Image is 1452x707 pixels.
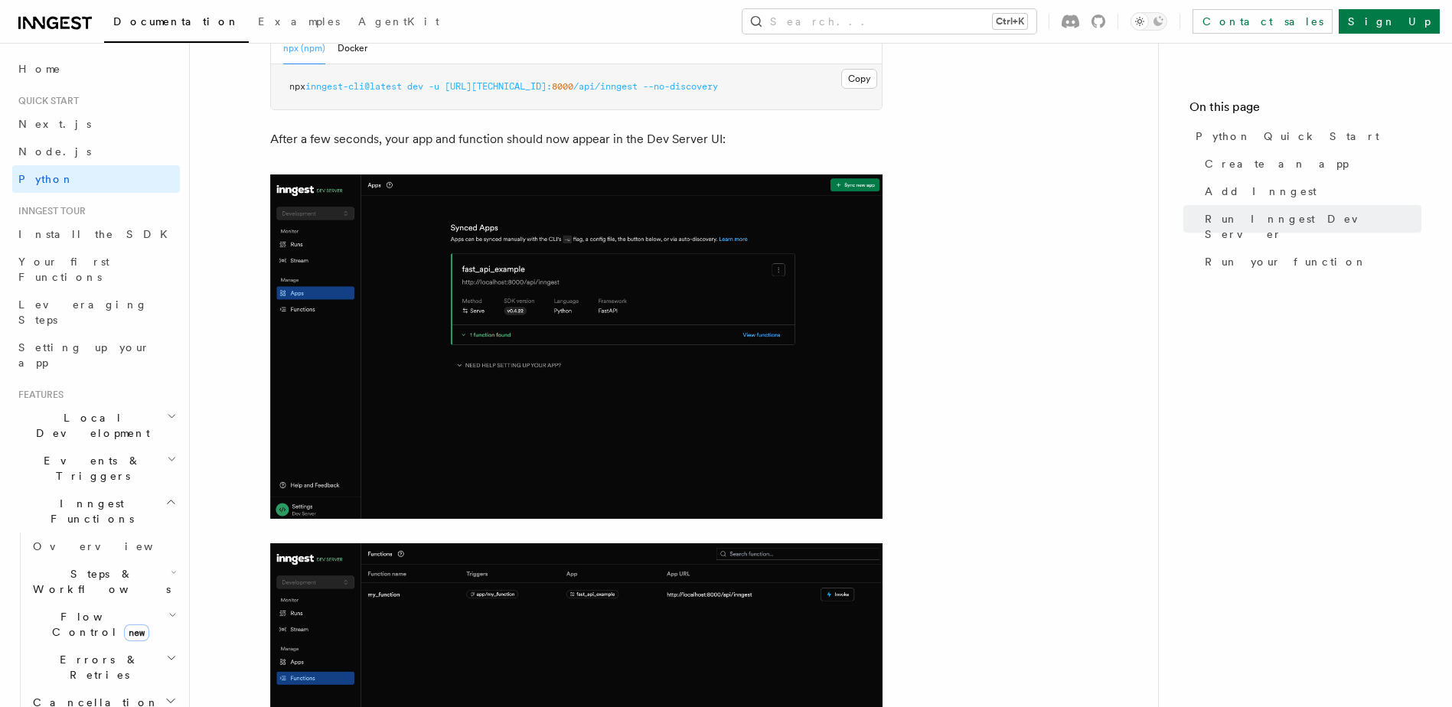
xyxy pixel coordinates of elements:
a: Next.js [12,110,180,138]
a: Create an app [1199,150,1421,178]
a: Documentation [104,5,249,43]
span: Create an app [1205,156,1349,171]
button: Inngest Functions [12,490,180,533]
a: Leveraging Steps [12,291,180,334]
a: Sign Up [1339,9,1440,34]
span: Steps & Workflows [27,566,171,597]
span: Flow Control [27,609,168,640]
span: Run Inngest Dev Server [1205,211,1421,242]
span: inngest-cli@latest [305,81,402,92]
span: Run your function [1205,254,1367,269]
a: Examples [249,5,349,41]
span: AgentKit [358,15,439,28]
button: Steps & Workflows [27,560,180,603]
span: --no-discovery [643,81,718,92]
button: Errors & Retries [27,646,180,689]
span: Your first Functions [18,256,109,283]
span: Inngest tour [12,205,86,217]
span: npx [289,81,305,92]
button: Events & Triggers [12,447,180,490]
button: Toggle dark mode [1131,12,1167,31]
span: [URL][TECHNICAL_ID]: [445,81,552,92]
span: dev [407,81,423,92]
a: Home [12,55,180,83]
p: After a few seconds, your app and function should now appear in the Dev Server UI: [270,129,883,150]
a: Run your function [1199,248,1421,275]
button: Copy [841,69,877,89]
span: Examples [258,15,340,28]
h4: On this page [1189,98,1421,122]
a: Overview [27,533,180,560]
a: Node.js [12,138,180,165]
span: Next.js [18,118,91,130]
span: Errors & Retries [27,652,166,683]
span: 8000 [552,81,573,92]
a: Setting up your app [12,334,180,376]
span: new [124,624,149,641]
a: Install the SDK [12,220,180,248]
span: -u [429,81,439,92]
span: Inngest Functions [12,496,165,526]
span: Install the SDK [18,228,177,240]
a: AgentKit [349,5,449,41]
button: Flow Controlnew [27,603,180,646]
a: Python Quick Start [1189,122,1421,150]
button: Local Development [12,404,180,447]
span: Home [18,61,61,77]
button: npx (npm) [283,33,325,64]
span: Setting up your app [18,341,150,369]
span: /api/inngest [573,81,638,92]
span: Documentation [113,15,240,28]
span: Local Development [12,410,167,441]
a: Run Inngest Dev Server [1199,205,1421,248]
a: Python [12,165,180,193]
span: Features [12,389,64,401]
span: Quick start [12,95,79,107]
button: Docker [338,33,367,64]
span: Add Inngest [1205,184,1317,199]
img: quick-start-app.png [270,174,883,519]
span: Events & Triggers [12,453,167,484]
a: Add Inngest [1199,178,1421,205]
span: Leveraging Steps [18,298,148,326]
span: Python Quick Start [1196,129,1379,144]
span: Node.js [18,145,91,158]
a: Your first Functions [12,248,180,291]
span: Python [18,173,74,185]
span: Overview [33,540,191,552]
a: Contact sales [1193,9,1333,34]
kbd: Ctrl+K [993,14,1027,29]
button: Search...Ctrl+K [742,9,1036,34]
